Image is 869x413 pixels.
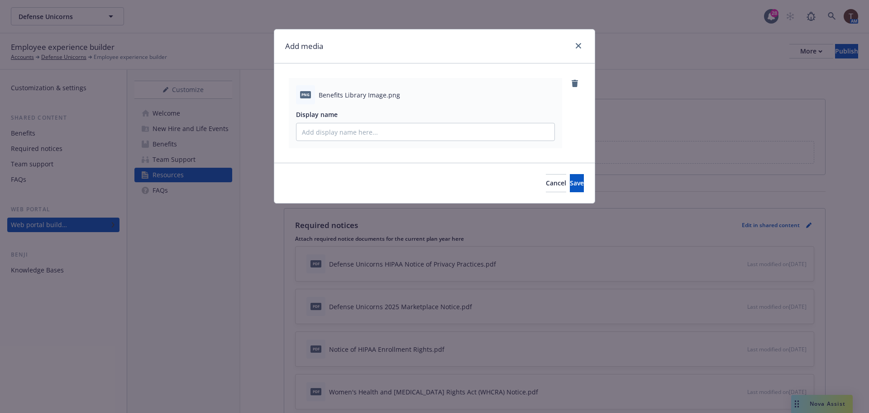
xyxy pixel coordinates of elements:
[569,78,580,89] a: remove
[296,110,338,119] span: Display name
[570,174,584,192] button: Save
[546,174,566,192] button: Cancel
[300,91,311,98] span: png
[570,179,584,187] span: Save
[319,90,400,100] span: Benefits Library Image.png
[296,123,554,141] input: Add display name here...
[285,40,323,52] h1: Add media
[573,40,584,51] a: close
[546,179,566,187] span: Cancel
